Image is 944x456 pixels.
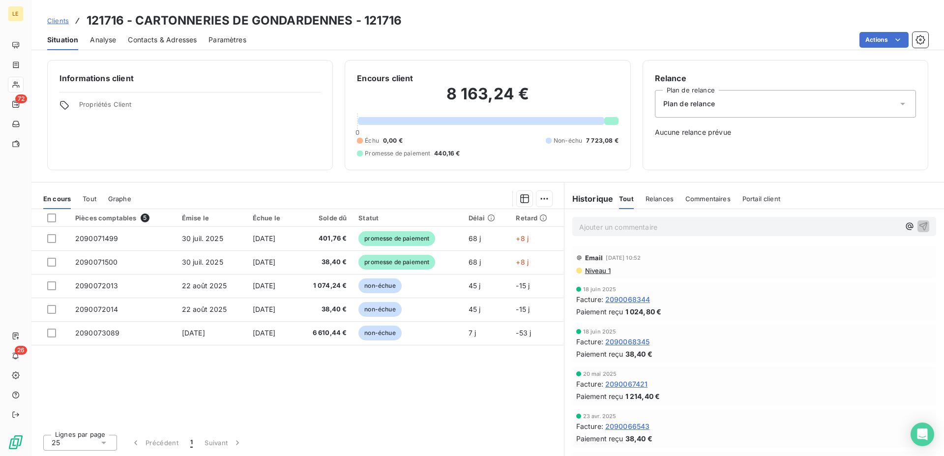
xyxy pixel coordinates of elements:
span: 45 j [469,305,481,313]
span: 38,40 € [625,349,652,359]
span: En cours [43,195,71,203]
span: 401,76 € [301,234,347,243]
span: Facture : [576,336,603,347]
div: Échue le [253,214,290,222]
span: Email [585,254,603,262]
span: promesse de paiement [358,231,435,246]
span: 25 [52,438,60,448]
span: Analyse [90,35,116,45]
span: 22 août 2025 [182,281,227,290]
span: 6 610,44 € [301,328,347,338]
h2: 8 163,24 € [357,84,618,114]
span: [DATE] [253,281,276,290]
div: Retard [516,214,558,222]
span: 72 [15,94,27,103]
span: 0 [355,128,359,136]
img: Logo LeanPay [8,434,24,450]
div: Statut [358,214,457,222]
button: Précédent [125,432,184,453]
span: Facture : [576,421,603,431]
button: Suivant [199,432,248,453]
span: 2090066543 [605,421,650,431]
span: Aucune relance prévue [655,127,916,137]
span: 30 juil. 2025 [182,258,223,266]
span: Contacts & Adresses [128,35,197,45]
span: 18 juin 2025 [583,329,617,334]
span: [DATE] [182,329,205,337]
span: 7 723,08 € [586,136,619,145]
span: Échu [365,136,379,145]
span: 26 [15,346,27,355]
span: 2090072014 [75,305,118,313]
span: Commentaires [685,195,731,203]
span: promesse de paiement [358,255,435,270]
span: 440,16 € [434,149,460,158]
span: Plan de relance [663,99,715,109]
h6: Historique [564,193,614,205]
span: -15 j [516,281,530,290]
span: 1 [190,438,193,448]
h6: Relance [655,72,916,84]
h3: 121716 - CARTONNERIES DE GONDARDENNES - 121716 [87,12,402,30]
a: Clients [47,16,69,26]
span: 2090071499 [75,234,118,243]
h6: Informations client [59,72,321,84]
span: 1 024,80 € [625,306,662,317]
div: Open Intercom Messenger [911,423,934,446]
span: Propriétés Client [79,100,321,114]
span: 2090072013 [75,281,118,290]
span: 7 j [469,329,476,337]
h6: Encours client [357,72,413,84]
span: Paiement reçu [576,349,623,359]
div: Délai [469,214,504,222]
div: Solde dû [301,214,347,222]
div: Émise le [182,214,241,222]
span: non-échue [358,302,401,317]
span: Paramètres [208,35,246,45]
span: 38,40 € [625,433,652,444]
span: Promesse de paiement [365,149,430,158]
span: Portail client [742,195,780,203]
span: [DATE] [253,258,276,266]
span: 20 mai 2025 [583,371,617,377]
span: Non-échu [554,136,582,145]
span: Paiement reçu [576,433,623,444]
span: 38,40 € [301,304,347,314]
span: Tout [83,195,96,203]
span: +8 j [516,258,529,266]
span: 45 j [469,281,481,290]
span: 38,40 € [301,257,347,267]
span: Paiement reçu [576,391,623,401]
span: Facture : [576,379,603,389]
span: 1 074,24 € [301,281,347,291]
span: [DATE] [253,234,276,243]
span: 2090068344 [605,294,650,304]
span: non-échue [358,278,401,293]
span: 68 j [469,258,481,266]
span: Paiement reçu [576,306,623,317]
span: Niveau 1 [584,267,611,274]
span: Facture : [576,294,603,304]
span: 2090067421 [605,379,648,389]
div: LE [8,6,24,22]
span: non-échue [358,326,401,340]
span: 30 juil. 2025 [182,234,223,243]
span: [DATE] [253,305,276,313]
span: Relances [646,195,674,203]
span: 23 avr. 2025 [583,413,617,419]
span: 68 j [469,234,481,243]
span: 2090071500 [75,258,118,266]
span: 1 214,40 € [625,391,660,401]
button: 1 [184,432,199,453]
span: Situation [47,35,78,45]
span: 22 août 2025 [182,305,227,313]
span: [DATE] 10:52 [606,255,641,261]
span: 0,00 € [383,136,403,145]
span: 2090073089 [75,329,120,337]
span: -53 j [516,329,531,337]
span: Clients [47,17,69,25]
span: [DATE] [253,329,276,337]
span: 5 [141,213,149,222]
span: 18 juin 2025 [583,286,617,292]
button: Actions [859,32,909,48]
